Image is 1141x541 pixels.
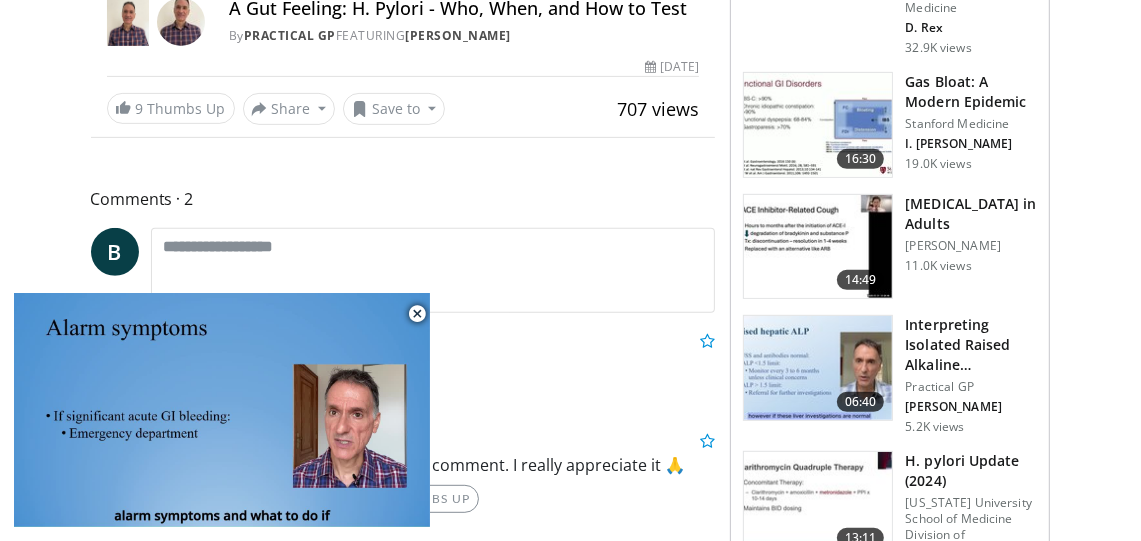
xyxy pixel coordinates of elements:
p: Thank you very much for your comment. I really appreciate it 🙏 [203,453,716,477]
span: 707 views [617,97,699,121]
a: [PERSON_NAME] [405,27,511,44]
h3: [MEDICAL_DATA] in Adults [905,194,1037,234]
a: 14:49 [MEDICAL_DATA] in Adults [PERSON_NAME] 11.0K views [743,194,1037,300]
a: B [91,228,139,276]
a: 16:30 Gas Bloat: A Modern Epidemic Stanford Medicine I. [PERSON_NAME] 19.0K views [743,72,1037,178]
div: By FEATURING [229,27,700,45]
p: [PERSON_NAME] [905,399,1037,415]
img: 480ec31d-e3c1-475b-8289-0a0659db689a.150x105_q85_crop-smart_upscale.jpg [744,73,892,177]
a: Practical GP [244,27,336,44]
div: [DATE] [645,58,699,76]
p: 5.2K views [905,419,964,435]
p: Practical GP [905,379,1037,395]
p: 19.0K views [905,156,971,172]
span: Comments 2 [91,186,716,212]
p: I. [PERSON_NAME] [905,136,1037,152]
p: Stanford Medicine [905,116,1037,132]
p: Excellent [151,353,716,377]
a: 9 Thumbs Up [107,93,235,124]
span: 9 [136,99,144,118]
p: D. Rex [905,20,1037,36]
img: 6a4ee52d-0f16-480d-a1b4-8187386ea2ed.150x105_q85_crop-smart_upscale.jpg [744,316,892,420]
p: 32.9K views [905,40,971,56]
h3: H. pylori Update (2024) [905,451,1037,491]
span: 06:40 [837,392,885,412]
img: 11950cd4-d248-4755-8b98-ec337be04c84.150x105_q85_crop-smart_upscale.jpg [744,195,892,299]
video-js: Video Player [14,293,430,527]
button: Save to [343,93,445,125]
p: 11.0K views [905,258,971,274]
span: 16:30 [837,149,885,169]
p: [PERSON_NAME] [905,238,1037,254]
span: 14:49 [837,270,885,290]
a: 06:40 Interpreting Isolated Raised Alkaline Phosphatase Practical GP [PERSON_NAME] 5.2K views [743,315,1037,435]
button: Share [243,93,336,125]
button: Close [397,293,437,335]
h3: Interpreting Isolated Raised Alkaline Phosphatase [905,315,1037,375]
h3: Gas Bloat: A Modern Epidemic [905,72,1037,112]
